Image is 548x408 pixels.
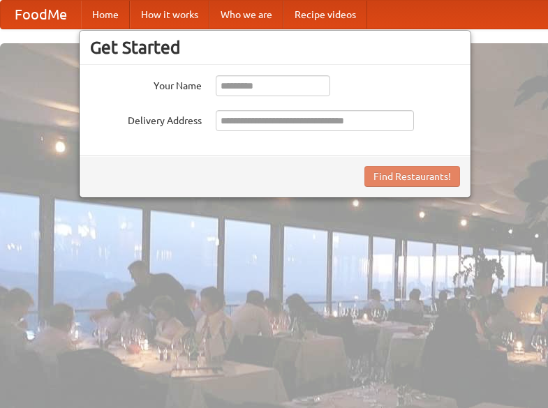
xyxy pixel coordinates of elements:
[283,1,367,29] a: Recipe videos
[81,1,130,29] a: Home
[364,166,460,187] button: Find Restaurants!
[209,1,283,29] a: Who we are
[1,1,81,29] a: FoodMe
[90,110,202,128] label: Delivery Address
[130,1,209,29] a: How it works
[90,75,202,93] label: Your Name
[90,37,460,58] h3: Get Started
